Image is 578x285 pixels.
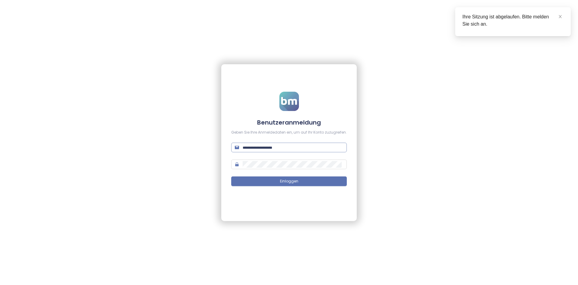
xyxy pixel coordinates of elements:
img: logo [279,92,299,111]
span: lock [235,162,239,166]
div: Geben Sie Ihre Anmeldedaten ein, um auf Ihr Konto zuzugreifen. [231,130,347,135]
h4: Benutzeranmeldung [231,118,347,127]
span: Einloggen [280,179,298,184]
button: Einloggen [231,176,347,186]
span: close [558,14,562,19]
div: Ihre Sitzung ist abgelaufen. Bitte melden Sie sich an. [462,13,564,28]
span: mail [235,145,239,150]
